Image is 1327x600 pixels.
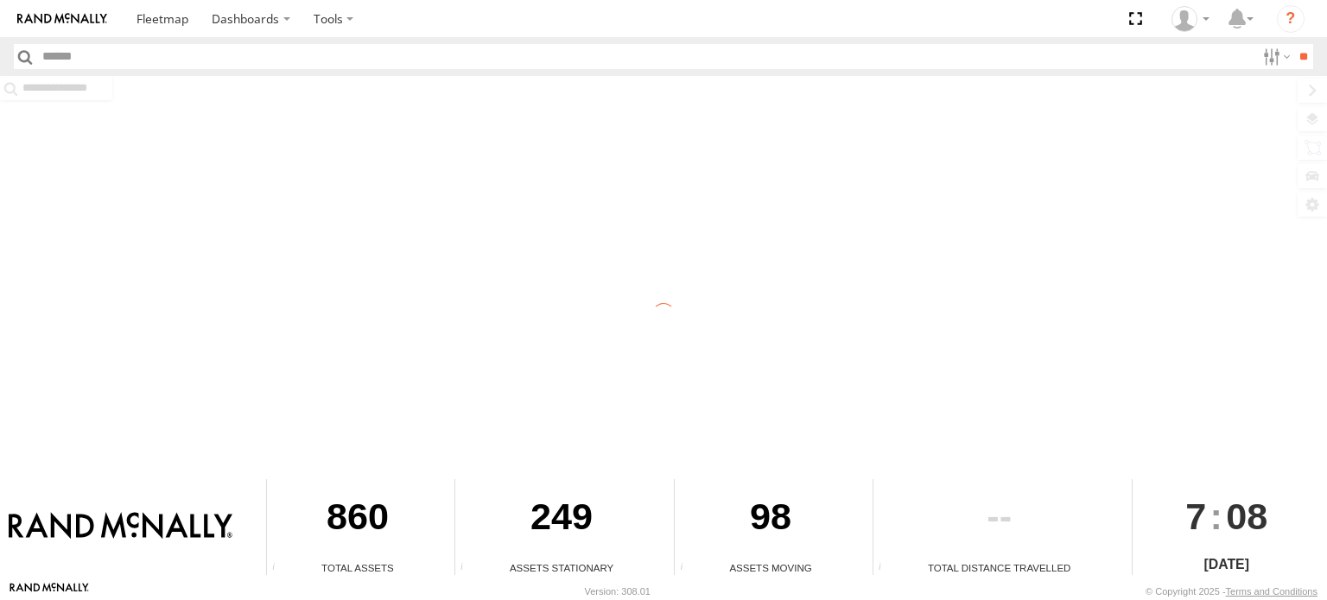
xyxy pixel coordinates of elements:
[1165,6,1216,32] div: Jose Goitia
[17,13,107,25] img: rand-logo.svg
[585,586,651,597] div: Version: 308.01
[1133,479,1321,553] div: :
[1133,554,1321,575] div: [DATE]
[1277,5,1305,33] i: ?
[267,562,293,575] div: Total number of Enabled Assets
[9,512,232,541] img: Rand McNally
[267,560,448,575] div: Total Assets
[1185,479,1206,553] span: 7
[1226,586,1317,597] a: Terms and Conditions
[873,562,899,575] div: Total distance travelled by all assets within specified date range and applied filters
[1226,479,1267,553] span: 08
[675,560,866,575] div: Assets Moving
[1256,44,1293,69] label: Search Filter Options
[1146,586,1317,597] div: © Copyright 2025 -
[675,562,701,575] div: Total number of assets current in transit.
[455,562,481,575] div: Total number of assets current stationary.
[267,479,448,560] div: 860
[10,583,89,600] a: Visit our Website
[873,560,1126,575] div: Total Distance Travelled
[455,479,668,560] div: 249
[675,479,866,560] div: 98
[455,560,668,575] div: Assets Stationary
